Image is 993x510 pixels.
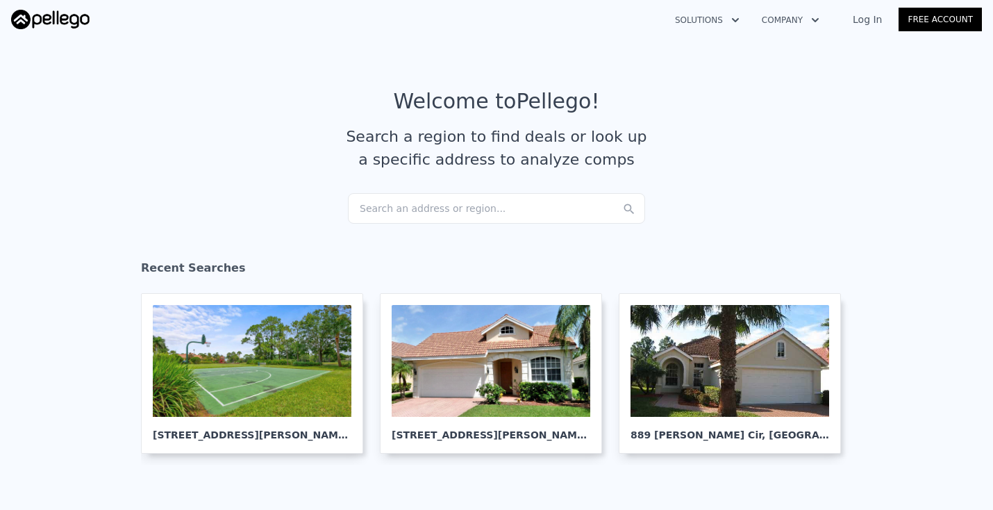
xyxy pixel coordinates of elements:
[348,193,645,224] div: Search an address or region...
[619,293,852,454] a: 889 [PERSON_NAME] Cir, [GEOGRAPHIC_DATA][PERSON_NAME]
[141,249,852,293] div: Recent Searches
[394,89,600,114] div: Welcome to Pellego !
[836,13,899,26] a: Log In
[341,125,652,171] div: Search a region to find deals or look up a specific address to analyze comps
[664,8,751,33] button: Solutions
[631,417,829,442] div: 889 [PERSON_NAME] Cir , [GEOGRAPHIC_DATA][PERSON_NAME]
[380,293,613,454] a: [STREET_ADDRESS][PERSON_NAME], [GEOGRAPHIC_DATA][PERSON_NAME]
[141,293,374,454] a: [STREET_ADDRESS][PERSON_NAME], [GEOGRAPHIC_DATA][PERSON_NAME]
[899,8,982,31] a: Free Account
[392,417,590,442] div: [STREET_ADDRESS][PERSON_NAME] , [GEOGRAPHIC_DATA][PERSON_NAME]
[153,417,351,442] div: [STREET_ADDRESS][PERSON_NAME] , [GEOGRAPHIC_DATA][PERSON_NAME]
[751,8,831,33] button: Company
[11,10,90,29] img: Pellego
